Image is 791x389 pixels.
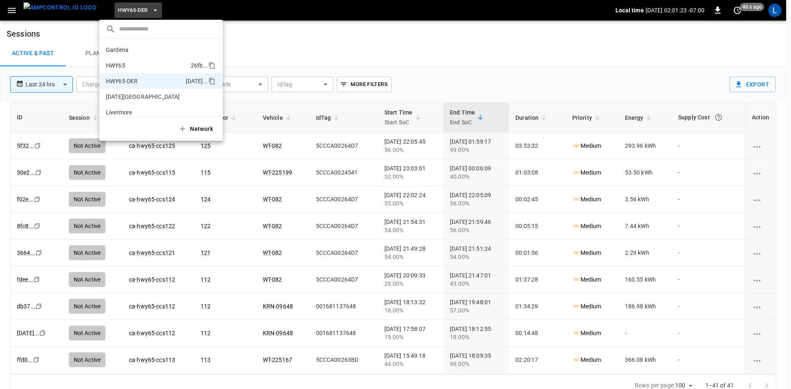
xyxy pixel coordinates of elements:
[106,108,187,116] p: Livermore
[106,77,183,85] p: HWY65-DER
[106,46,187,54] p: Gardena
[106,93,187,101] p: [DATE][GEOGRAPHIC_DATA]
[173,121,220,137] button: Network
[208,76,217,86] div: copy
[208,61,217,70] div: copy
[106,61,187,70] p: HWY65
